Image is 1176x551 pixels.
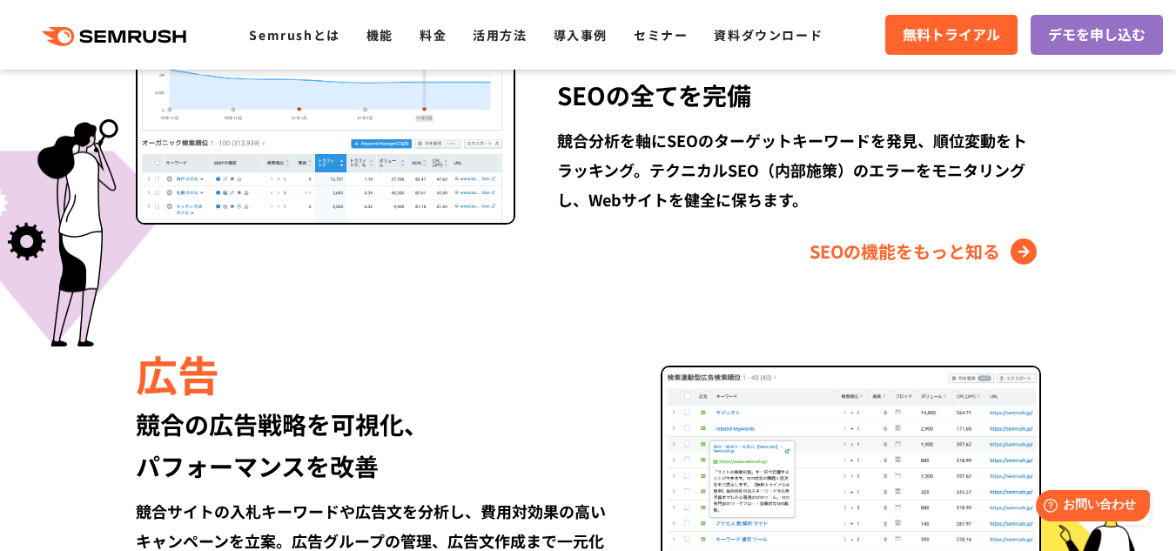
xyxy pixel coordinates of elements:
[885,15,1018,55] a: 無料トライアル
[249,26,339,44] a: Semrushとは
[554,26,608,44] a: 導入事例
[1031,15,1163,55] a: デモを申し込む
[810,238,1041,265] a: SEOの機能をもっと知る
[366,26,393,44] a: 機能
[136,403,619,487] div: 競合の広告戦略を可視化、 パフォーマンスを改善
[903,24,1000,46] span: 無料トライアル
[557,125,1040,214] div: 競合分析を軸にSEOのターゲットキーワードを発見、順位変動をトラッキング。テクニカルSEO（内部施策）のエラーをモニタリングし、Webサイトを健全に保ちます。
[1021,483,1157,532] iframe: Help widget launcher
[473,26,527,44] a: 活用方法
[420,26,447,44] a: 料金
[1048,24,1146,46] span: デモを申し込む
[136,344,619,403] div: 広告
[634,26,688,44] a: セミナー
[714,26,823,44] a: 資料ダウンロード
